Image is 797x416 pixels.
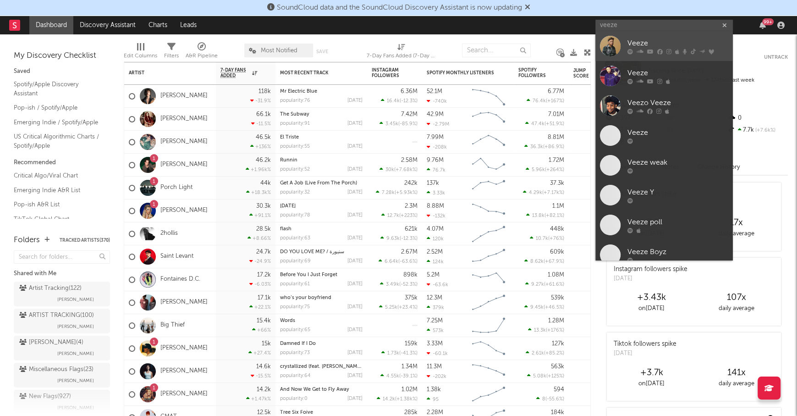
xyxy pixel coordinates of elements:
div: 12.3M [427,295,442,301]
div: Spotify Monthly Listeners [427,70,495,76]
div: Veeze [627,38,728,49]
div: Shared with Me [14,268,110,279]
a: Artist Tracking(122)[PERSON_NAME] [14,282,110,306]
div: A&R Pipeline [186,39,218,66]
div: ( ) [381,98,418,104]
div: ( ) [525,121,564,127]
div: 3.33k [427,190,445,196]
span: -12.3 % [401,236,416,241]
a: US Critical Algorithmic Charts / Spotify/Apple [14,132,101,150]
div: -740k [427,98,447,104]
span: -52.3 % [401,282,416,287]
span: 5.25k [385,305,397,310]
div: 5.2M [427,272,440,278]
div: Get A Job (Live From The Porch) [280,181,363,186]
div: ( ) [528,327,564,333]
div: 42.9M [427,111,444,117]
a: The Subway [280,112,309,117]
div: -2.79M [427,121,449,127]
div: 80.4 [573,251,610,262]
div: Spotify Followers [518,67,550,78]
div: ( ) [380,235,418,241]
div: popularity: 78 [280,213,310,218]
a: Emerging Indie / Spotify/Apple [14,117,101,128]
a: Veeze weak [595,150,733,180]
div: [DATE] [347,305,363,310]
div: 0 [727,112,788,124]
span: 13.8k [532,213,544,218]
div: -208k [427,144,447,150]
span: +82.1 % [546,213,563,218]
div: Edit Columns [124,50,157,61]
div: popularity: 69 [280,259,311,264]
div: 15.4k [257,318,271,324]
div: Instagram followers spike [614,265,687,274]
svg: Chart title [468,314,509,337]
div: 609k [550,249,564,255]
a: Pop-ish / Spotify/Apple [14,103,101,113]
span: +7.6k % [754,128,775,133]
div: 1.08M [548,272,564,278]
div: popularity: 32 [280,190,310,195]
div: popularity: 91 [280,121,310,126]
span: 9.27k [531,282,544,287]
div: 2.52M [427,249,443,255]
span: Most Notified [261,48,297,54]
a: Tree Six Foive [280,410,313,415]
a: Veeze poll [595,210,733,240]
div: 6 Months Later [280,204,363,209]
div: Runnin [280,158,363,163]
a: Dashboard [29,16,73,34]
a: Miscellaneous Flags(23)[PERSON_NAME] [14,363,110,388]
div: 7.25M [427,318,443,324]
div: ( ) [379,304,418,310]
div: Saved [14,66,110,77]
div: 74.0 [573,274,610,285]
input: Search for artists [595,20,733,31]
a: Pop-ish A&R List [14,200,101,210]
a: TikTok Global Chart [14,214,101,224]
a: Get A Job (Live From The Porch) [280,181,357,186]
div: 28.5k [256,226,271,232]
a: [PERSON_NAME] [160,390,208,398]
a: [PERSON_NAME] [160,115,208,123]
div: 67.9 [573,137,610,148]
div: ( ) [525,281,564,287]
a: [PERSON_NAME] [160,367,208,375]
a: Veeze [595,31,733,61]
span: SoundCloud data and the SoundCloud Discovery Assistant is now updating [277,4,522,11]
a: Discovery Assistant [73,16,142,34]
div: 1.1M [552,203,564,209]
div: ( ) [524,144,564,150]
div: 99 + [762,18,774,25]
div: 107 x [694,292,779,303]
span: +23.4 % [399,305,416,310]
div: El Triste [280,135,363,140]
a: Critical Algo/Viral Chart [14,171,101,181]
a: Emerging Indie A&R List [14,185,101,195]
div: ( ) [524,258,564,264]
div: Recommended [14,157,110,168]
div: flash [280,227,363,232]
div: Filters [164,39,179,66]
div: 52.1M [427,89,442,94]
div: Tiktok followers spike [614,339,676,349]
div: 127k [552,341,564,347]
div: Veeze poll [627,217,728,228]
div: 7.7k [727,124,788,136]
span: [PERSON_NAME] [57,375,94,386]
svg: Chart title [468,85,509,108]
div: ( ) [524,304,564,310]
div: popularity: 65 [280,327,310,333]
div: 1.72M [549,157,564,163]
div: 7.99M [427,134,444,140]
a: Mr Electric Blue [280,89,317,94]
span: 13.3k [534,328,546,333]
span: 9.45k [530,305,544,310]
div: Veeze Y [627,187,728,198]
span: 3.49k [386,282,399,287]
div: DO YOU LOVE ME? / سنيورة [280,250,363,255]
div: Artist [129,70,198,76]
div: 7-Day Fans Added (7-Day Fans Added) [367,50,435,61]
div: ( ) [381,212,418,218]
